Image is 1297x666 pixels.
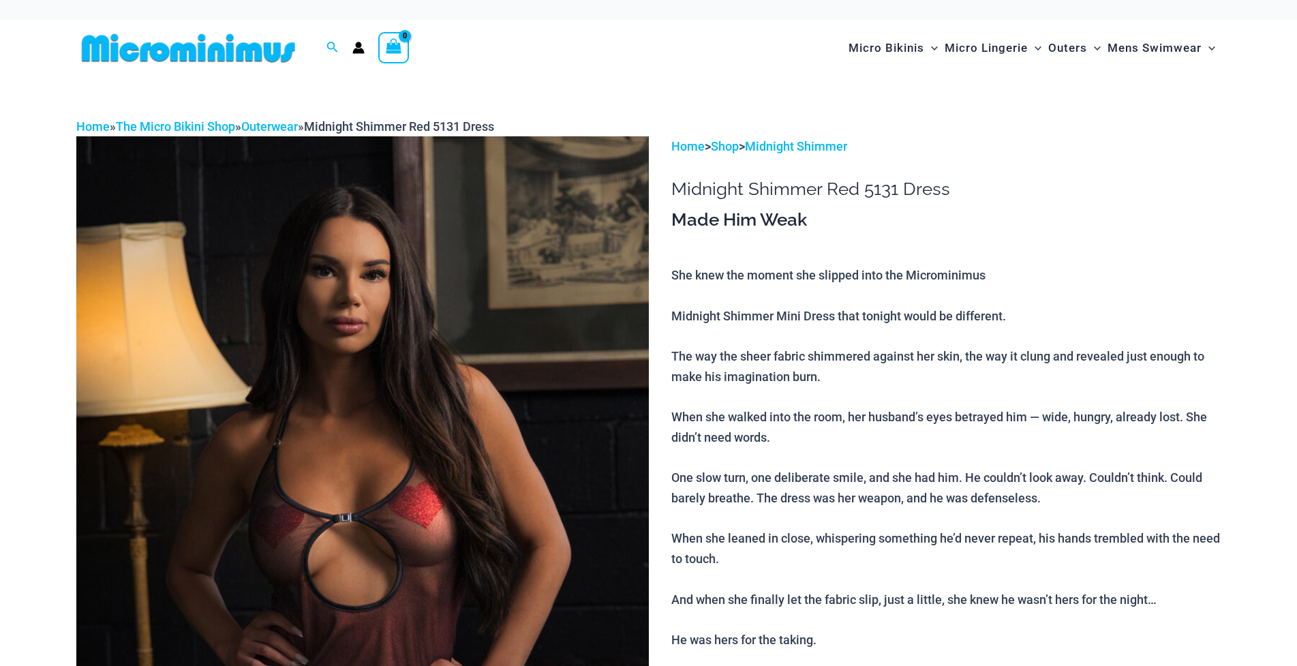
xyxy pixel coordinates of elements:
[241,119,298,134] a: Outerwear
[76,33,301,63] img: MM SHOP LOGO FLAT
[76,119,494,134] span: » » »
[1104,27,1219,69] a: Mens SwimwearMenu ToggleMenu Toggle
[941,27,1045,69] a: Micro LingerieMenu ToggleMenu Toggle
[745,139,847,153] a: Midnight Shimmer
[326,40,339,57] a: Search icon link
[671,209,1221,232] h3: Made Him Weak
[849,31,924,65] span: Micro Bikinis
[711,139,739,153] a: Shop
[1048,31,1087,65] span: Outers
[843,25,1221,71] nav: Site Navigation
[671,139,705,153] a: Home
[76,119,110,134] a: Home
[1108,31,1202,65] span: Mens Swimwear
[1028,31,1041,65] span: Menu Toggle
[1045,27,1104,69] a: OutersMenu ToggleMenu Toggle
[1087,31,1101,65] span: Menu Toggle
[671,136,1221,157] p: > >
[116,119,235,134] a: The Micro Bikini Shop
[845,27,941,69] a: Micro BikinisMenu ToggleMenu Toggle
[352,42,365,54] a: Account icon link
[378,32,410,63] a: View Shopping Cart, empty
[304,119,494,134] span: Midnight Shimmer Red 5131 Dress
[924,31,938,65] span: Menu Toggle
[1202,31,1215,65] span: Menu Toggle
[945,31,1028,65] span: Micro Lingerie
[671,179,1221,200] h1: Midnight Shimmer Red 5131 Dress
